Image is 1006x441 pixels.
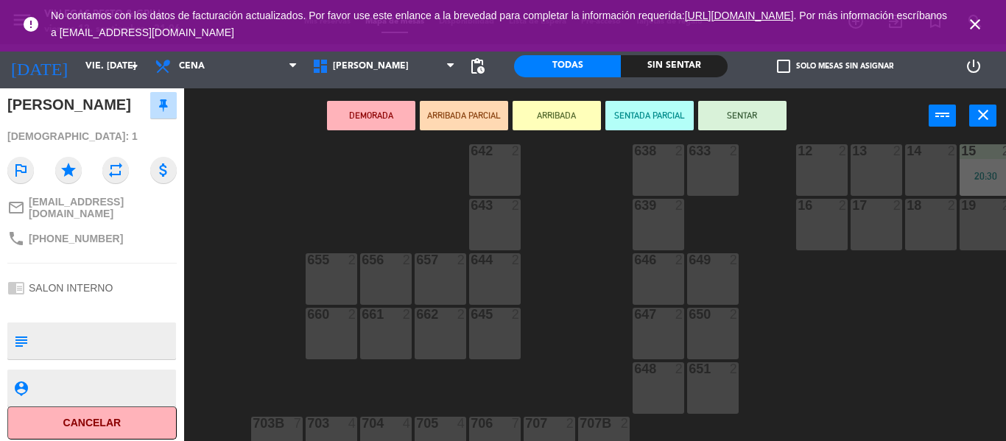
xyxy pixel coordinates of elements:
div: 644 [471,253,471,267]
div: 2 [730,144,739,158]
i: arrow_drop_down [126,57,144,75]
button: close [969,105,996,127]
button: ARRIBADA PARCIAL [420,101,508,130]
div: 2 [348,308,357,321]
div: 2 [839,199,848,212]
button: power_input [929,105,956,127]
div: 2 [893,144,902,158]
div: 2 [512,144,521,158]
div: 2 [512,308,521,321]
div: 707 [525,417,526,430]
div: 705 [416,417,417,430]
span: check_box_outline_blank [777,60,790,73]
div: 14 [907,144,907,158]
span: [EMAIL_ADDRESS][DOMAIN_NAME] [29,196,177,219]
div: Todas [514,55,621,77]
div: 2 [730,362,739,375]
i: person_pin [13,380,29,396]
div: 660 [307,308,308,321]
i: repeat [102,157,129,183]
div: 2 [675,144,684,158]
div: [PERSON_NAME] [7,93,131,117]
div: 2 [457,253,466,267]
div: 707B [580,417,580,430]
i: chrome_reader_mode [7,279,25,297]
a: [URL][DOMAIN_NAME] [685,10,794,21]
div: 703 [307,417,308,430]
div: 2 [730,253,739,267]
div: 2 [457,308,466,321]
div: 2 [566,417,575,430]
div: [DEMOGRAPHIC_DATA]: 1 [7,124,177,149]
i: close [974,106,992,124]
span: SALON INTERNO [29,282,113,294]
div: 2 [621,417,630,430]
div: 7 [294,417,303,430]
div: 650 [689,308,689,321]
div: 662 [416,308,417,321]
i: mail_outline [7,199,25,216]
i: outlined_flag [7,157,34,183]
i: subject [13,333,29,349]
span: No contamos con los datos de facturación actualizados. Por favor use este enlance a la brevedad p... [51,10,947,38]
i: phone [7,230,25,247]
div: 2 [675,362,684,375]
div: 4 [457,417,466,430]
div: 2 [675,253,684,267]
div: 12 [798,144,798,158]
div: 633 [689,144,689,158]
i: star [55,157,82,183]
i: close [966,15,984,33]
div: 645 [471,308,471,321]
a: mail_outline[EMAIL_ADDRESS][DOMAIN_NAME] [7,196,177,219]
div: 4 [348,417,357,430]
button: SENTAR [698,101,787,130]
div: Sin sentar [621,55,728,77]
div: 642 [471,144,471,158]
div: 2 [403,253,412,267]
div: 651 [689,362,689,375]
div: 18 [907,199,907,212]
i: power_input [934,106,952,124]
div: 2 [512,199,521,212]
button: Cancelar [7,406,177,440]
div: 638 [634,144,635,158]
div: 706 [471,417,471,430]
label: Solo mesas sin asignar [777,60,893,73]
div: 639 [634,199,635,212]
div: 17 [852,199,853,212]
button: ARRIBADA [513,101,601,130]
div: 649 [689,253,689,267]
i: error [22,15,40,33]
a: . Por más información escríbanos a [EMAIL_ADDRESS][DOMAIN_NAME] [51,10,947,38]
button: DEMORADA [327,101,415,130]
span: [PERSON_NAME] [333,61,409,71]
div: 2 [839,144,848,158]
div: 2 [675,199,684,212]
div: 13 [852,144,853,158]
div: 2 [948,144,957,158]
div: 655 [307,253,308,267]
div: 4 [403,417,412,430]
span: pending_actions [468,57,486,75]
button: SENTADA PARCIAL [605,101,694,130]
div: 2 [730,308,739,321]
i: power_settings_new [965,57,982,75]
span: [PHONE_NUMBER] [29,233,123,244]
div: 2 [675,308,684,321]
div: 7 [512,417,521,430]
div: 15 [961,144,962,158]
div: 657 [416,253,417,267]
div: 643 [471,199,471,212]
div: 2 [893,199,902,212]
div: 646 [634,253,635,267]
div: 648 [634,362,635,375]
div: 19 [961,199,962,212]
div: 2 [348,253,357,267]
div: 2 [512,253,521,267]
div: 2 [403,308,412,321]
div: 16 [798,199,798,212]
